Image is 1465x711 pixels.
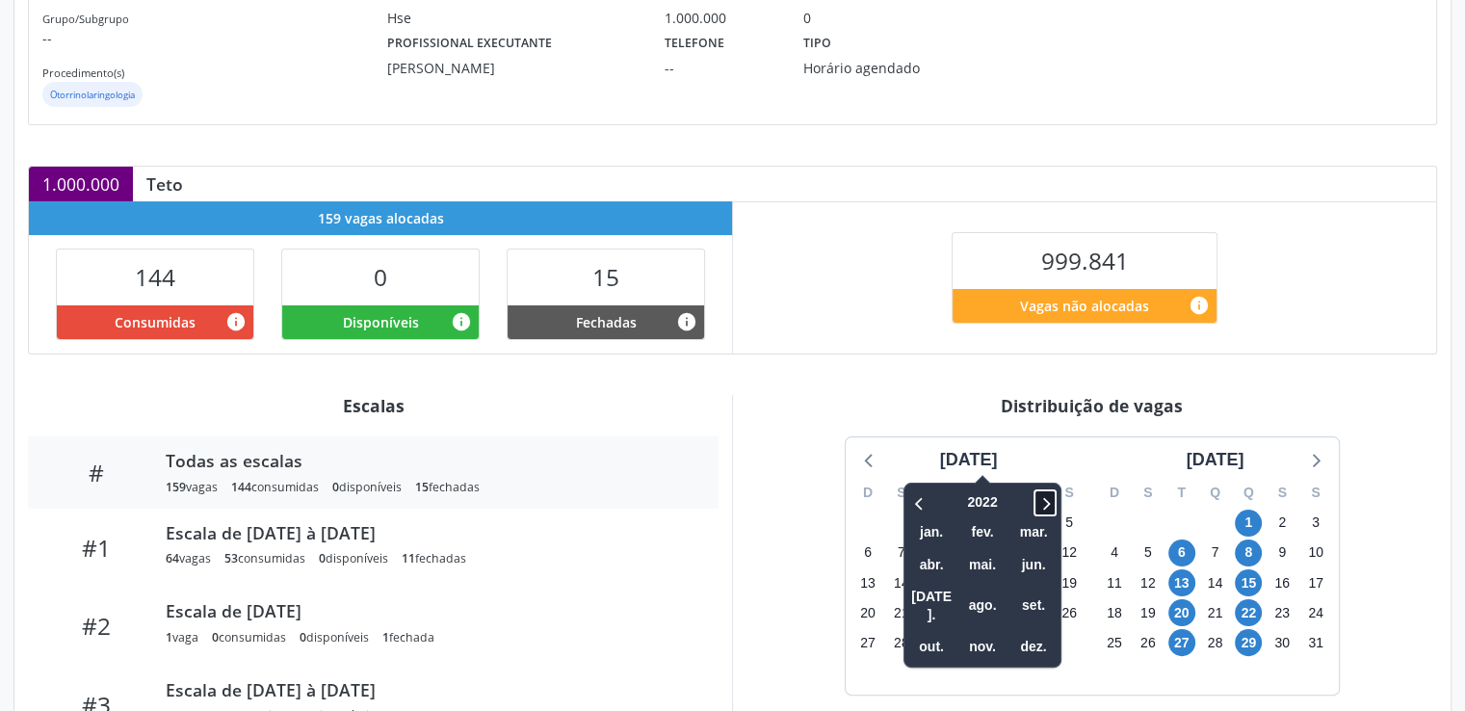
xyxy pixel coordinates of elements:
[1010,632,1057,662] span: dezembro 2000
[300,629,306,645] span: 0
[41,612,152,640] div: #2
[28,395,719,416] div: Escalas
[1201,599,1228,626] span: quarta-feira, 21 de julho de 2021
[1135,629,1162,656] span: segunda-feira, 26 de julho de 2021
[29,201,732,235] div: 159 vagas alocadas
[29,167,133,201] div: 1.000.000
[1302,569,1329,596] span: sábado, 17 de julho de 2021
[1302,599,1329,626] span: sábado, 24 de julho de 2021
[1235,629,1262,656] span: quinta-feira, 29 de julho de 2021
[803,58,984,78] div: Horário agendado
[908,550,955,580] span: abril 2000
[746,395,1437,416] div: Distribuição de vagas
[1168,599,1195,626] span: terça-feira, 20 de julho de 2021
[300,629,369,645] div: disponíveis
[1056,599,1083,626] span: sábado, 26 de junho de 2021
[1135,569,1162,596] span: segunda-feira, 12 de julho de 2021
[1164,478,1198,508] div: T
[374,261,387,293] span: 0
[1269,510,1295,537] span: sexta-feira, 2 de julho de 2021
[1198,478,1232,508] div: Q
[224,550,238,566] span: 53
[803,28,831,58] label: Tipo
[576,312,637,332] span: Fechadas
[803,8,811,28] div: 0
[665,58,776,78] div: --
[166,679,692,700] div: Escala de [DATE] à [DATE]
[908,582,955,631] span: julho 2000
[166,450,692,471] div: Todas as escalas
[1101,569,1128,596] span: domingo, 11 de julho de 2021
[888,569,915,596] span: segunda-feira, 14 de junho de 2021
[1302,510,1329,537] span: sábado, 3 de julho de 2021
[135,261,175,293] span: 144
[402,550,466,566] div: fechadas
[415,479,480,495] div: fechadas
[1056,569,1083,596] span: sábado, 19 de junho de 2021
[231,479,251,495] span: 144
[1041,245,1129,276] span: 999.841
[115,312,196,332] span: Consumidas
[1179,447,1252,473] div: [DATE]
[959,517,1006,547] span: fevereiro 2000
[1053,478,1086,508] div: S
[41,459,152,487] div: #
[133,173,196,195] div: Teto
[166,550,211,566] div: vagas
[332,479,339,495] span: 0
[1168,629,1195,656] span: terça-feira, 27 de julho de 2021
[1020,296,1149,316] span: Vagas não alocadas
[166,629,172,645] span: 1
[1232,478,1266,508] div: Q
[957,487,1007,517] span: 2022
[1269,599,1295,626] span: sexta-feira, 23 de julho de 2021
[1235,540,1262,566] span: quinta-feira, 8 de julho de 2021
[1302,629,1329,656] span: sábado, 31 de julho de 2021
[1101,629,1128,656] span: domingo, 25 de julho de 2021
[888,540,915,566] span: segunda-feira, 7 de junho de 2021
[665,28,724,58] label: Telefone
[166,629,198,645] div: vaga
[1201,540,1228,566] span: quarta-feira, 7 de julho de 2021
[382,629,389,645] span: 1
[884,478,918,508] div: S
[1235,569,1262,596] span: quinta-feira, 15 de julho de 2021
[854,599,881,626] span: domingo, 20 de junho de 2021
[319,550,326,566] span: 0
[908,632,955,662] span: outubro 2000
[1135,540,1162,566] span: segunda-feira, 5 de julho de 2021
[1201,629,1228,656] span: quarta-feira, 28 de julho de 2021
[1201,569,1228,596] span: quarta-feira, 14 de julho de 2021
[908,517,955,547] span: janeiro 2000
[1302,540,1329,566] span: sábado, 10 de julho de 2021
[319,550,388,566] div: disponíveis
[888,629,915,656] span: segunda-feira, 28 de junho de 2021
[1269,540,1295,566] span: sexta-feira, 9 de julho de 2021
[1098,478,1132,508] div: D
[387,28,552,58] label: Profissional executante
[1235,510,1262,537] span: quinta-feira, 1 de julho de 2021
[1010,517,1057,547] span: março 2000
[166,479,186,495] span: 159
[1266,478,1299,508] div: S
[959,550,1006,580] span: maio 2000
[1269,569,1295,596] span: sexta-feira, 16 de julho de 2021
[387,8,638,28] div: Hse
[932,447,1006,473] div: [DATE]
[225,311,247,332] i: Vagas alocadas que possuem marcações associadas
[854,629,881,656] span: domingo, 27 de junho de 2021
[212,629,286,645] div: consumidas
[415,479,429,495] span: 15
[1056,540,1083,566] span: sábado, 12 de junho de 2021
[166,550,179,566] span: 64
[451,311,472,332] i: Vagas alocadas e sem marcações associadas
[42,28,387,48] p: --
[851,478,885,508] div: D
[665,8,776,28] div: 1.000.000
[1101,540,1128,566] span: domingo, 4 de julho de 2021
[1135,599,1162,626] span: segunda-feira, 19 de julho de 2021
[888,599,915,626] span: segunda-feira, 21 de junho de 2021
[231,479,319,495] div: consumidas
[1056,510,1083,537] span: sábado, 5 de junho de 2021
[1010,591,1057,620] span: setembro 2000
